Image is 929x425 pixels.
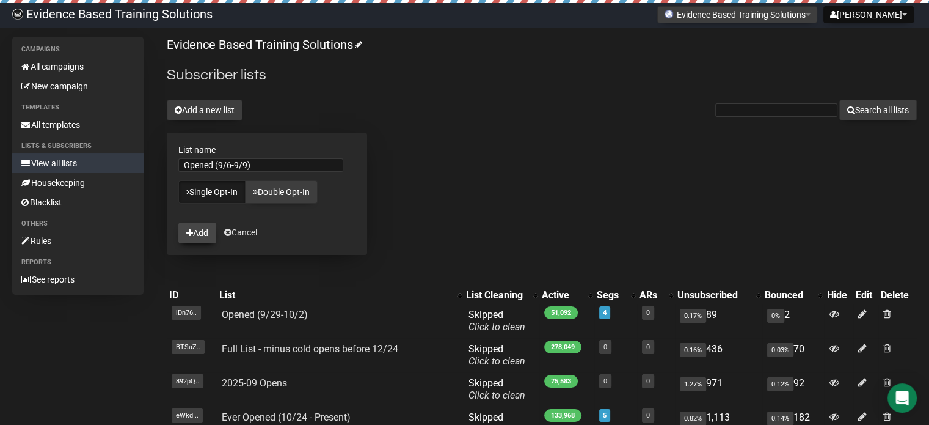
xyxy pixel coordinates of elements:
div: Bounced [765,289,812,301]
button: Evidence Based Training Solutions [657,6,817,23]
img: 6a635aadd5b086599a41eda90e0773ac [12,9,23,20]
span: 0.12% [767,377,793,391]
a: Click to clean [468,390,525,401]
a: Single Opt-In [178,180,246,204]
a: Click to clean [468,321,525,333]
li: Campaigns [12,42,144,57]
a: Rules [12,231,144,251]
div: List Cleaning [466,289,527,301]
a: New campaign [12,76,144,96]
span: 0.16% [680,343,706,357]
span: 51,092 [544,306,578,319]
span: 133,968 [544,409,581,422]
a: Blacklist [12,193,144,212]
li: Reports [12,255,144,270]
a: Opened (9/29-10/2) [222,309,308,320]
label: List name [178,144,355,155]
button: Add [178,223,216,243]
li: Others [12,216,144,231]
a: 0 [646,309,650,317]
a: 5 [603,412,607,419]
span: 892pQ.. [172,374,203,388]
th: Unsubscribed: No sort applied, activate to apply an ascending sort [675,287,762,304]
li: Templates [12,100,144,115]
a: 0 [646,377,650,385]
a: All campaigns [12,57,144,76]
th: List Cleaning: No sort applied, activate to apply an ascending sort [464,287,539,304]
a: Click to clean [468,355,525,367]
a: 2025-09 Opens [222,377,287,389]
li: Lists & subscribers [12,139,144,153]
span: 0% [767,309,784,323]
a: Ever Opened (10/24 - Present) [222,412,351,423]
a: All templates [12,115,144,135]
a: Housekeeping [12,173,144,193]
div: Delete [881,289,914,301]
h2: Subscriber lists [167,64,917,86]
span: BTSaZ.. [172,340,205,354]
img: favicons [664,9,674,19]
th: Active: No sort applied, activate to apply an ascending sort [539,287,594,304]
a: 0 [603,343,607,351]
td: 971 [675,372,762,407]
div: Hide [826,289,851,301]
a: 0 [646,343,650,351]
span: eWkdI.. [172,408,203,423]
td: 70 [762,338,824,372]
th: Bounced: No sort applied, activate to apply an ascending sort [762,287,824,304]
a: 0 [646,412,650,419]
button: Search all lists [839,100,917,120]
td: 436 [675,338,762,372]
a: View all lists [12,153,144,173]
th: ID: No sort applied, sorting is disabled [167,287,217,304]
td: 89 [675,304,762,338]
th: Delete: No sort applied, sorting is disabled [878,287,917,304]
a: 4 [603,309,607,317]
td: 92 [762,372,824,407]
div: List [219,289,451,301]
div: Open Intercom Messenger [887,383,917,413]
span: Skipped [468,309,525,333]
div: ARs [639,289,663,301]
a: Double Opt-In [245,180,318,204]
button: [PERSON_NAME] [823,6,914,23]
div: Segs [597,289,625,301]
th: ARs: No sort applied, activate to apply an ascending sort [637,287,675,304]
th: Hide: No sort applied, sorting is disabled [824,287,853,304]
th: List: No sort applied, activate to apply an ascending sort [217,287,464,304]
th: Segs: No sort applied, activate to apply an ascending sort [594,287,637,304]
span: iDn76.. [172,306,201,320]
span: Skipped [468,343,525,367]
th: Edit: No sort applied, sorting is disabled [853,287,878,304]
input: The name of your new list [178,158,343,172]
div: ID [169,289,214,301]
a: Full List - minus cold opens before 12/24 [222,343,398,355]
span: 1.27% [680,377,706,391]
a: See reports [12,270,144,289]
a: 0 [603,377,607,385]
a: Evidence Based Training Solutions [167,37,360,52]
div: Active [542,289,582,301]
div: Unsubscribed [677,289,750,301]
td: 2 [762,304,824,338]
span: Skipped [468,377,525,401]
span: 0.03% [767,343,793,357]
div: Edit [856,289,876,301]
a: Cancel [224,227,257,237]
span: 75,583 [544,375,578,388]
span: 0.17% [680,309,706,323]
span: 278,049 [544,341,581,353]
button: Add a new list [167,100,242,120]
